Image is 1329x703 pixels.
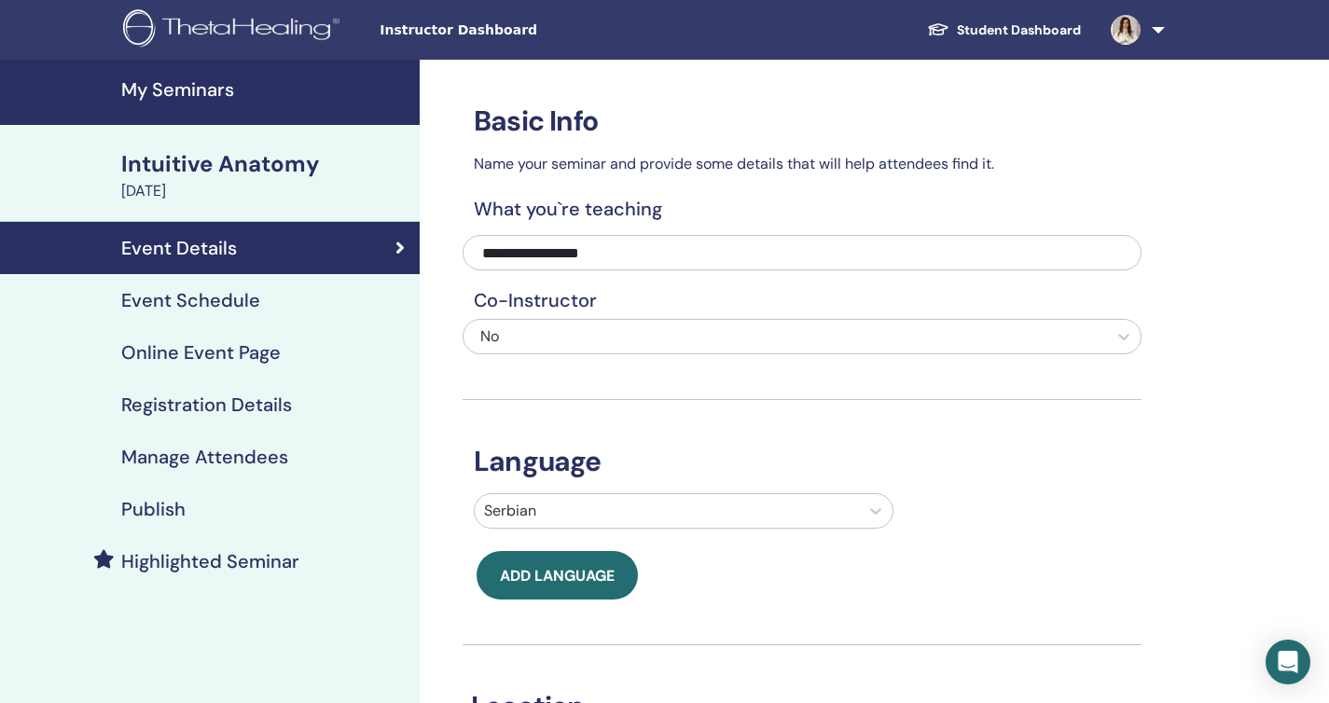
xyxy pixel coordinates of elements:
h4: Event Details [121,237,237,259]
a: Intuitive Anatomy[DATE] [110,148,420,202]
div: Intuitive Anatomy [121,148,408,180]
h4: Co-Instructor [463,289,1142,311]
p: Name your seminar and provide some details that will help attendees find it. [463,153,1142,175]
span: Instructor Dashboard [380,21,659,40]
h3: Basic Info [463,104,1142,138]
div: [DATE] [121,180,408,202]
h4: Registration Details [121,393,292,416]
span: Add language [500,566,615,586]
img: logo.png [123,9,346,51]
h4: Online Event Page [121,341,281,364]
img: default.png [1111,15,1141,45]
div: Open Intercom Messenger [1266,640,1310,684]
button: Add language [477,551,638,600]
img: graduation-cap-white.svg [927,21,949,37]
h3: Language [463,445,1142,478]
h4: What you`re teaching [463,198,1142,220]
h4: Manage Attendees [121,446,288,468]
h4: Highlighted Seminar [121,550,299,572]
a: Student Dashboard [912,13,1096,48]
span: No [480,326,499,346]
h4: My Seminars [121,78,408,101]
h4: Event Schedule [121,289,260,311]
h4: Publish [121,498,186,520]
